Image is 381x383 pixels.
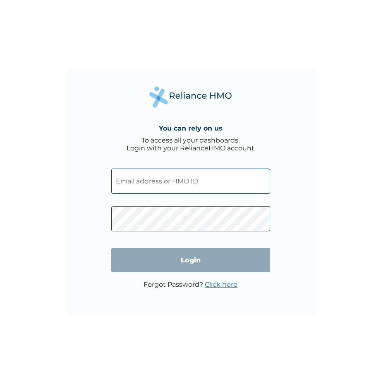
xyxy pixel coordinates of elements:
div: To access all your dashboards, Login with your RelianceHMO account [127,136,254,152]
h4: You can rely on us [159,124,223,132]
p: Forgot Password? [144,281,237,288]
input: Login [111,248,270,272]
img: Reliance Health's Logo [149,86,232,107]
input: Email address or HMO ID [111,169,270,194]
a: Click here [205,281,237,288]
